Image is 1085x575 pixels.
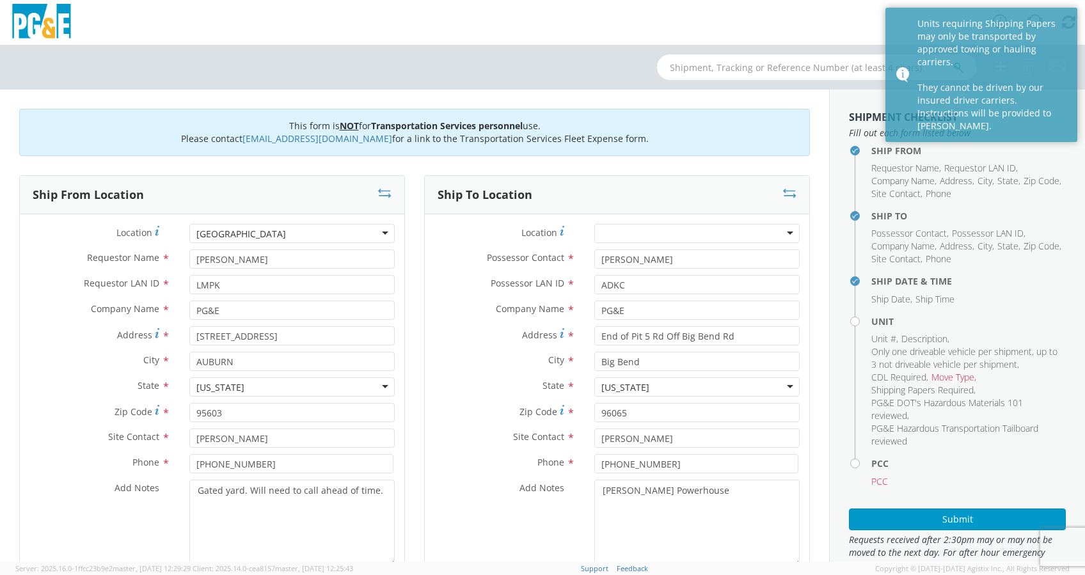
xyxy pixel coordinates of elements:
span: City [978,175,992,187]
span: Add Notes [519,482,564,494]
span: Ship Date [871,293,910,305]
span: Add Notes [115,482,159,494]
img: pge-logo-06675f144f4cfa6a6814.png [10,4,74,42]
span: Unit # [871,333,896,345]
h3: Ship From Location [33,189,144,201]
div: [GEOGRAPHIC_DATA] [196,228,286,240]
div: Units requiring Shipping Papers may only be transported by approved towing or hauling carriers. T... [917,17,1068,132]
span: Requestor LAN ID [84,277,159,289]
span: PG&E Hazardous Transportation Tailboard reviewed [871,422,1038,447]
span: Phone [926,253,951,265]
a: Support [581,563,608,573]
span: Possessor Contact [487,251,564,264]
span: Possessor LAN ID [491,277,564,289]
span: master, [DATE] 12:29:29 [113,563,191,573]
li: , [871,397,1063,422]
span: Address [522,329,557,341]
span: Site Contact [871,187,921,200]
h4: Unit [871,317,1066,326]
li: , [871,371,928,384]
span: Phone [537,456,564,468]
li: , [944,162,1018,175]
span: Shipping Papers Required [871,384,974,396]
li: , [940,175,974,187]
span: Description [901,333,947,345]
span: Address [940,175,972,187]
span: Site Contact [871,253,921,265]
h4: Ship Date & Time [871,276,1066,286]
span: Requestor LAN ID [944,162,1016,174]
u: NOT [340,120,359,132]
li: , [978,240,994,253]
span: City [143,354,159,366]
span: Site Contact [513,430,564,443]
li: , [940,240,974,253]
span: Ship Time [915,293,954,305]
li: , [997,175,1020,187]
li: , [871,175,937,187]
span: Company Name [871,240,935,252]
span: Zip Code [1024,240,1059,252]
span: Site Contact [108,430,159,443]
div: This form is for use. Please contact for a link to the Transportation Services Fleet Expense form. [19,109,810,156]
li: , [901,333,949,345]
li: , [1024,240,1061,253]
span: Requests received after 2:30pm may or may not be moved to the next day. For after hour emergency ... [849,533,1066,572]
span: PG&E DOT's Hazardous Materials 101 reviewed [871,397,1023,421]
span: Move Type [931,371,974,383]
span: Requestor Name [87,251,159,264]
span: Zip Code [1024,175,1059,187]
div: [US_STATE] [601,381,649,394]
span: Requestor Name [871,162,939,174]
a: [EMAIL_ADDRESS][DOMAIN_NAME] [242,132,392,145]
h4: Ship From [871,146,1066,155]
span: State [997,175,1018,187]
span: Company Name [871,175,935,187]
h3: Ship To Location [438,189,532,201]
span: State [138,379,159,391]
li: , [871,162,941,175]
h4: PCC [871,459,1066,468]
span: State [542,379,564,391]
strong: Shipment Checklist [849,110,958,124]
li: , [871,293,912,306]
span: Address [940,240,972,252]
li: , [931,371,976,384]
span: Possessor LAN ID [952,227,1024,239]
li: , [871,384,976,397]
li: , [978,175,994,187]
div: [US_STATE] [196,381,244,394]
span: Zip Code [519,406,557,418]
span: Zip Code [115,406,152,418]
span: master, [DATE] 12:25:43 [275,563,353,573]
input: Shipment, Tracking or Reference Number (at least 4 chars) [657,54,977,80]
span: State [997,240,1018,252]
b: Transportation Services personnel [371,120,523,132]
li: , [871,253,923,265]
span: Server: 2025.16.0-1ffcc23b9e2 [15,563,191,573]
a: Feedback [617,563,648,573]
li: , [871,227,949,240]
span: Fill out each form listed below [849,127,1066,139]
li: , [997,240,1020,253]
h4: Ship To [871,211,1066,221]
li: , [871,345,1063,371]
li: , [1024,175,1061,187]
span: City [548,354,564,366]
span: Location [116,226,152,239]
li: , [871,187,923,200]
li: , [871,240,937,253]
span: Copyright © [DATE]-[DATE] Agistix Inc., All Rights Reserved [875,563,1070,574]
span: Address [117,329,152,341]
span: Phone [926,187,951,200]
span: Location [521,226,557,239]
button: Submit [849,508,1066,530]
span: CDL Required [871,371,926,383]
span: Company Name [91,303,159,315]
span: Client: 2025.14.0-cea8157 [193,563,353,573]
li: , [871,333,898,345]
li: , [952,227,1026,240]
span: PCC [871,475,888,487]
span: Company Name [496,303,564,315]
span: City [978,240,992,252]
